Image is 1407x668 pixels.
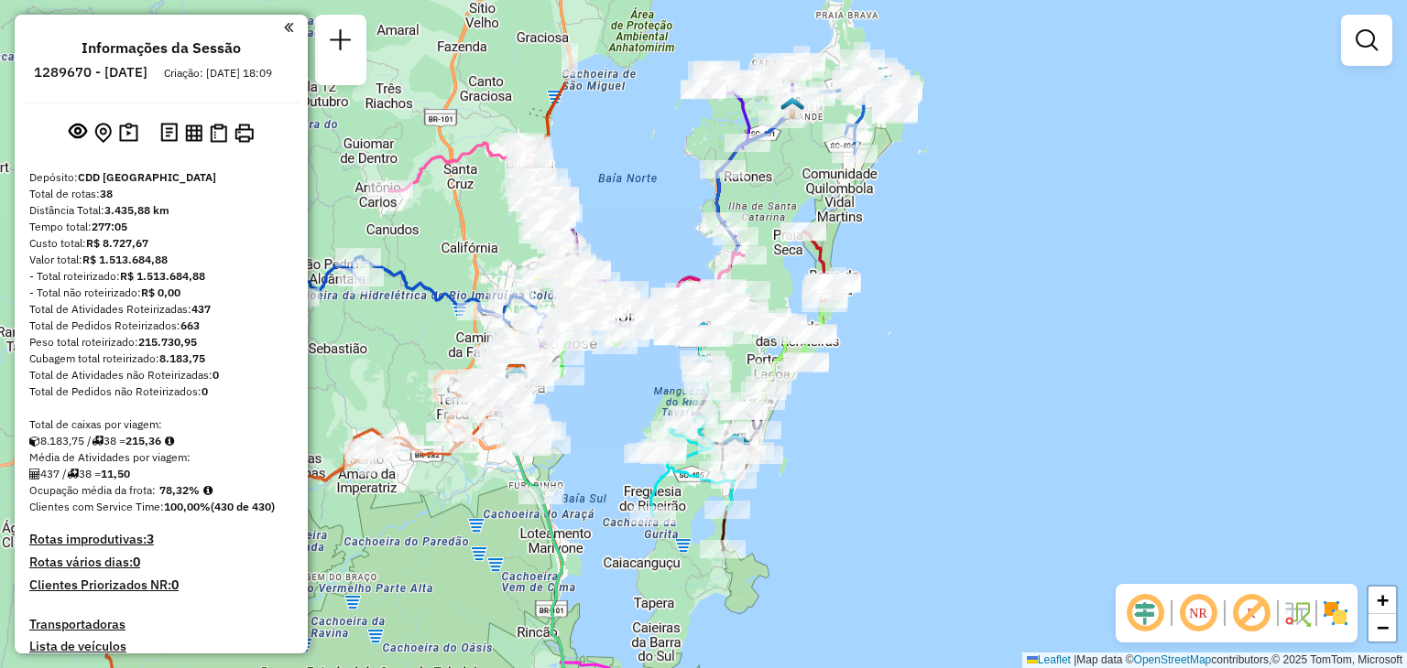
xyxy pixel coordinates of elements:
[29,383,293,400] div: Total de Pedidos não Roteirizados:
[29,469,40,479] i: Total de Atividades
[157,119,181,147] button: Logs desbloquear sessão
[138,335,197,349] strong: 215.730,95
[284,16,293,38] a: Clique aqui para minimizar o painel
[29,268,293,285] div: - Total roteirizado:
[29,202,293,219] div: Distância Total:
[100,187,113,200] strong: 38
[147,531,154,547] strong: 3
[157,65,279,81] div: Criação: [DATE] 18:09
[29,367,293,383] div: Total de Atividades não Roteirizadas:
[874,74,898,98] img: 2311 - Warecloud Vargem do Bom Jesus
[120,269,205,283] strong: R$ 1.513.684,88
[29,318,293,334] div: Total de Pedidos Roteirizados:
[34,64,147,81] h6: 1289670 - [DATE]
[165,436,174,447] i: Meta Caixas/viagem: 175,16 Diferença: 40,20
[125,434,161,447] strong: 215,36
[29,235,293,252] div: Custo total:
[191,302,211,316] strong: 437
[29,301,293,318] div: Total de Atividades Roteirizadas:
[82,253,168,266] strong: R$ 1.513.684,88
[29,466,293,482] div: 437 / 38 =
[1321,598,1350,628] img: Exibir/Ocultar setores
[206,120,231,146] button: Visualizar Romaneio
[159,351,205,365] strong: 8.183,75
[1123,591,1167,635] span: Ocultar deslocamento
[231,120,257,146] button: Imprimir Rotas
[723,432,747,456] img: WCL - Campeche
[82,39,241,57] h4: Informações da Sessão
[211,500,275,513] strong: (430 de 430)
[29,500,164,513] span: Clientes com Service Time:
[29,350,293,367] div: Cubagem total roteirizado:
[1022,652,1407,668] div: Map data © contributors,© 2025 TomTom, Microsoft
[780,96,804,120] img: FAD - Vargem Grande
[29,252,293,268] div: Valor total:
[29,433,293,449] div: 8.183,75 / 38 =
[1176,591,1220,635] span: Ocultar NR
[1377,588,1389,611] span: +
[213,368,219,382] strong: 0
[104,203,169,217] strong: 3.435,88 km
[692,353,715,377] img: FAD - Pirajubae
[692,320,715,344] img: Ilha Centro
[1282,598,1312,628] img: Fluxo de ruas
[91,119,115,147] button: Centralizar mapa no depósito ou ponto de apoio
[1027,653,1071,666] a: Leaflet
[203,485,213,496] em: Média calculada utilizando a maior ocupação (%Peso ou %Cubagem) de cada rota da sessão. Rotas cro...
[181,120,206,145] button: Visualizar relatório de Roteirização
[133,554,140,570] strong: 0
[29,555,293,570] h4: Rotas vários dias:
[1074,653,1076,666] span: |
[202,384,208,398] strong: 0
[868,66,892,90] img: PA Ilha
[1377,616,1389,639] span: −
[159,483,200,497] strong: 78,32%
[29,285,293,301] div: - Total não roteirizado:
[1369,614,1396,641] a: Zoom out
[29,334,293,350] div: Peso total roteirizado:
[78,170,216,184] strong: CDD [GEOGRAPHIC_DATA]
[29,532,293,547] h4: Rotas improdutivas:
[164,500,211,513] strong: 100,00%
[322,22,359,63] a: Nova sessão e pesquisa
[1369,587,1396,614] a: Zoom in
[29,436,40,447] i: Cubagem total roteirizado
[29,219,293,235] div: Tempo total:
[86,236,148,250] strong: R$ 8.727,67
[65,118,91,147] button: Exibir sessão original
[180,318,200,332] strong: 663
[505,365,529,389] img: 712 UDC Full Palhoça
[67,469,79,479] i: Total de rotas
[171,576,179,593] strong: 0
[29,186,293,202] div: Total de rotas:
[92,220,127,233] strong: 277:05
[29,483,156,497] span: Ocupação média da frota:
[1134,653,1212,666] a: OpenStreetMap
[141,286,180,299] strong: R$ 0,00
[505,363,529,387] img: CDD Florianópolis
[29,577,293,593] h4: Clientes Priorizados NR:
[101,467,130,480] strong: 11,50
[1348,22,1385,59] a: Exibir filtros
[29,169,293,186] div: Depósito:
[29,639,293,654] h4: Lista de veículos
[115,119,142,147] button: Painel de Sugestão
[1229,591,1273,635] span: Exibir rótulo
[29,449,293,466] div: Média de Atividades por viagem:
[29,617,293,632] h4: Transportadoras
[92,436,104,447] i: Total de rotas
[29,416,293,433] div: Total de caixas por viagem:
